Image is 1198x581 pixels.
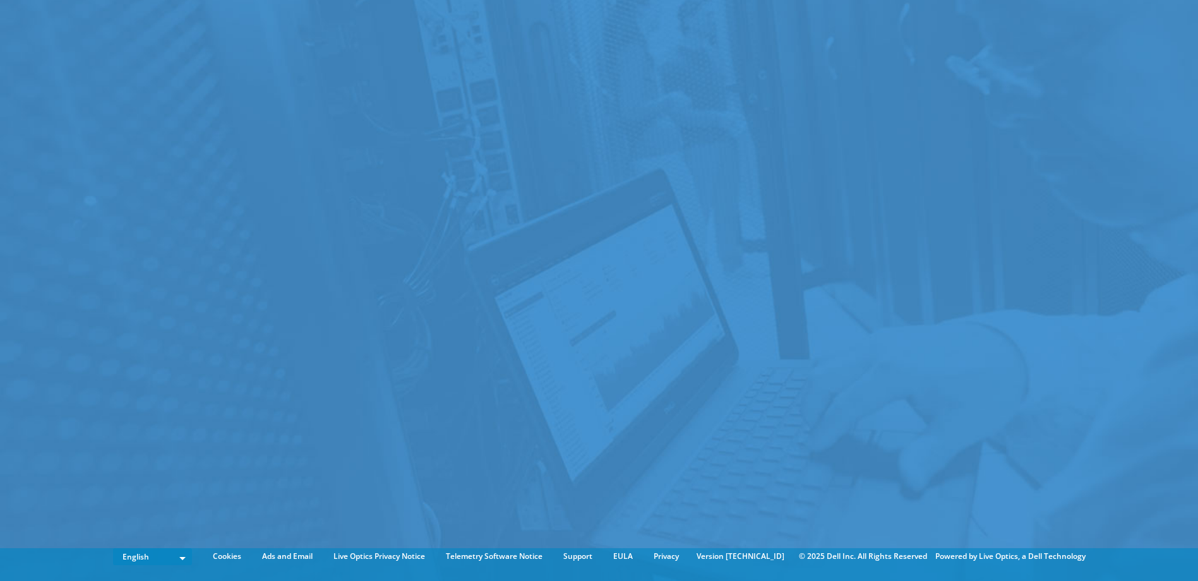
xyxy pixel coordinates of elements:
[436,549,552,563] a: Telemetry Software Notice
[253,549,322,563] a: Ads and Email
[644,549,688,563] a: Privacy
[554,549,602,563] a: Support
[935,549,1086,563] li: Powered by Live Optics, a Dell Technology
[604,549,642,563] a: EULA
[793,549,933,563] li: © 2025 Dell Inc. All Rights Reserved
[203,549,251,563] a: Cookies
[690,549,791,563] li: Version [TECHNICAL_ID]
[324,549,434,563] a: Live Optics Privacy Notice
